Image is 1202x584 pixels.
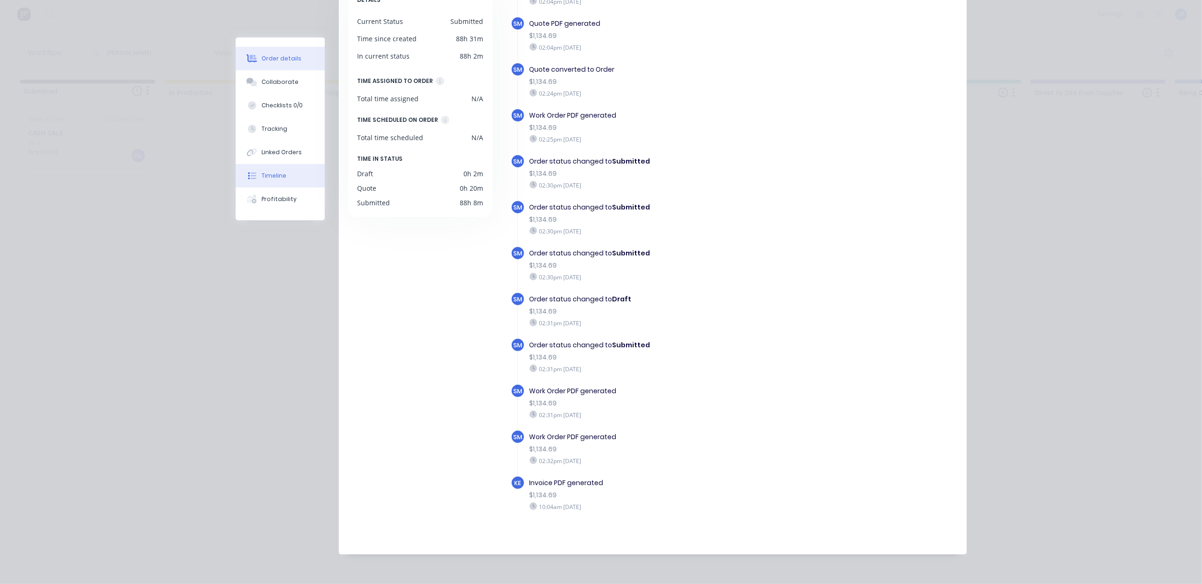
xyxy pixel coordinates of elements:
[513,341,522,350] span: SM
[530,478,805,488] div: Invoice PDF generated
[358,94,419,104] div: Total time assigned
[530,457,805,465] div: 02:32pm [DATE]
[261,54,301,63] div: Order details
[530,294,805,304] div: Order status changed to
[236,141,325,164] button: Linked Orders
[358,115,439,125] div: TIME SCHEDULED ON ORDER
[236,164,325,187] button: Timeline
[530,319,805,327] div: 02:31pm [DATE]
[236,187,325,211] button: Profitability
[530,43,805,52] div: 02:04pm [DATE]
[530,261,805,270] div: $1,134.69
[513,65,522,74] span: SM
[530,386,805,396] div: Work Order PDF generated
[514,479,521,487] span: KE
[261,148,302,157] div: Linked Orders
[530,340,805,350] div: Order status changed to
[236,70,325,94] button: Collaborate
[612,294,632,304] b: Draft
[261,172,286,180] div: Timeline
[530,19,805,29] div: Quote PDF generated
[612,202,650,212] b: Submitted
[358,183,377,193] div: Quote
[236,47,325,70] button: Order details
[530,432,805,442] div: Work Order PDF generated
[513,433,522,442] span: SM
[513,203,522,212] span: SM
[261,101,303,110] div: Checklists 0/0
[471,133,483,142] div: N/A
[513,157,522,166] span: SM
[530,273,805,281] div: 02:30pm [DATE]
[358,154,403,164] span: TIME IN STATUS
[530,444,805,454] div: $1,134.69
[236,94,325,117] button: Checklists 0/0
[261,125,287,133] div: Tracking
[530,502,805,511] div: 10:04am [DATE]
[530,123,805,133] div: $1,134.69
[460,51,483,61] div: 88h 2m
[530,89,805,97] div: 02:24pm [DATE]
[513,19,522,28] span: SM
[612,340,650,350] b: Submitted
[358,34,417,44] div: Time since created
[530,77,805,87] div: $1,134.69
[513,111,522,120] span: SM
[530,398,805,408] div: $1,134.69
[530,111,805,120] div: Work Order PDF generated
[530,181,805,189] div: 02:30pm [DATE]
[471,94,483,104] div: N/A
[530,365,805,373] div: 02:31pm [DATE]
[530,31,805,41] div: $1,134.69
[530,215,805,225] div: $1,134.69
[456,34,483,44] div: 88h 31m
[358,133,424,142] div: Total time scheduled
[530,248,805,258] div: Order status changed to
[513,249,522,258] span: SM
[530,490,805,500] div: $1,134.69
[612,248,650,258] b: Submitted
[261,195,297,203] div: Profitability
[463,169,483,179] div: 0h 2m
[450,16,483,26] div: Submitted
[530,411,805,419] div: 02:31pm [DATE]
[358,198,390,208] div: Submitted
[358,51,410,61] div: In current status
[530,352,805,362] div: $1,134.69
[530,227,805,235] div: 02:30pm [DATE]
[530,65,805,75] div: Quote converted to Order
[530,157,805,166] div: Order status changed to
[530,202,805,212] div: Order status changed to
[236,117,325,141] button: Tracking
[460,198,483,208] div: 88h 8m
[460,183,483,193] div: 0h 20m
[612,157,650,166] b: Submitted
[530,307,805,316] div: $1,134.69
[513,387,522,396] span: SM
[513,295,522,304] span: SM
[358,76,433,86] div: TIME ASSIGNED TO ORDER
[530,135,805,143] div: 02:25pm [DATE]
[358,169,373,179] div: Draft
[530,169,805,179] div: $1,134.69
[358,16,403,26] div: Current Status
[261,78,299,86] div: Collaborate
